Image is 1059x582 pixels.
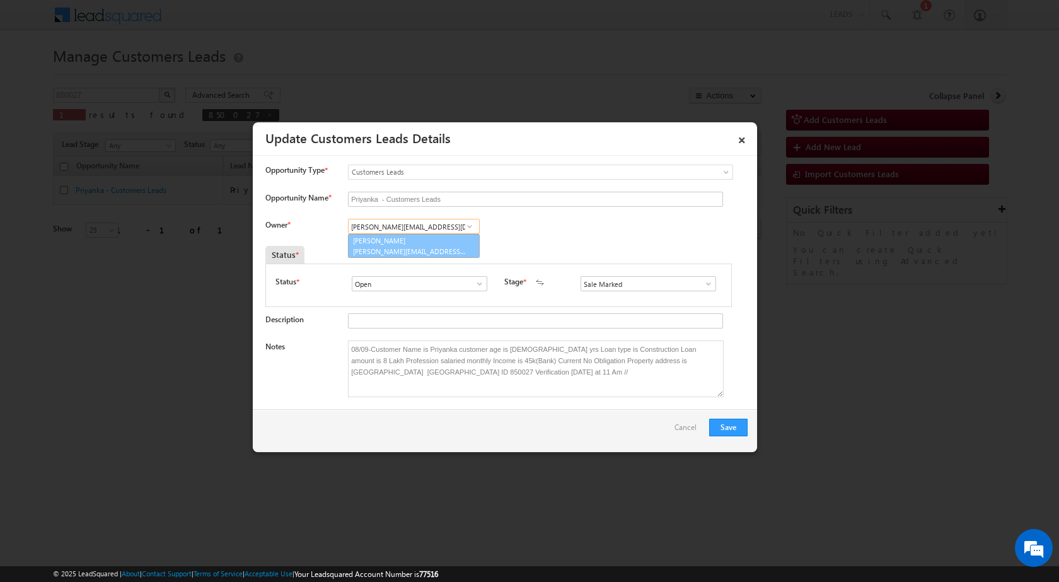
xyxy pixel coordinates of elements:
[142,569,192,578] a: Contact Support
[348,219,480,234] input: Type to Search
[16,117,230,378] textarea: Type your message and hit 'Enter'
[349,166,681,178] span: Customers Leads
[348,234,480,258] a: [PERSON_NAME]
[53,568,438,580] span: © 2025 LeadSquared | | | | |
[194,569,243,578] a: Terms of Service
[352,276,487,291] input: Type to Search
[122,569,140,578] a: About
[674,419,703,443] a: Cancel
[353,247,466,256] span: [PERSON_NAME][EMAIL_ADDRESS][DOMAIN_NAME]
[66,66,212,83] div: Chat with us now
[348,165,733,180] a: Customers Leads
[265,342,285,351] label: Notes
[265,220,290,230] label: Owner
[265,165,325,176] span: Opportunity Type
[581,276,716,291] input: Type to Search
[265,315,304,324] label: Description
[461,220,477,233] a: Show All Items
[245,569,292,578] a: Acceptable Use
[419,569,438,579] span: 77516
[504,276,523,288] label: Stage
[265,193,331,202] label: Opportunity Name
[207,6,237,37] div: Minimize live chat window
[171,388,229,405] em: Start Chat
[21,66,53,83] img: d_60004797649_company_0_60004797649
[265,129,451,146] a: Update Customers Leads Details
[709,419,748,436] button: Save
[468,277,484,290] a: Show All Items
[731,127,753,149] a: ×
[294,569,438,579] span: Your Leadsquared Account Number is
[697,277,713,290] a: Show All Items
[265,246,304,264] div: Status
[275,276,296,288] label: Status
